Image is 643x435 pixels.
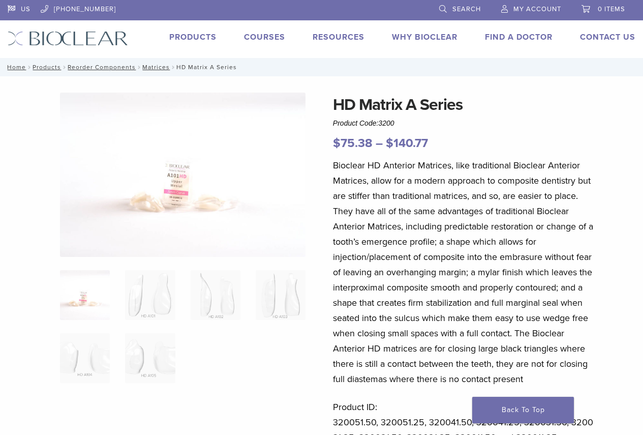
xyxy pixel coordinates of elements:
a: Back To Top [472,397,574,423]
img: Anterior-HD-A-Series-Matrices-324x324.jpg [60,270,110,320]
span: Product Code: [333,119,394,127]
img: HD Matrix A Series - Image 2 [125,270,175,320]
span: 3200 [378,119,394,127]
span: 0 items [598,5,625,13]
a: Resources [313,32,364,42]
bdi: 75.38 [333,136,373,151]
a: Matrices [142,64,170,71]
span: $ [333,136,341,151]
a: Courses [244,32,285,42]
span: – [376,136,383,151]
span: / [136,65,142,70]
img: HD Matrix A Series - Image 5 [60,333,110,383]
h1: HD Matrix A Series [333,93,595,117]
img: HD Matrix A Series - Image 4 [256,270,305,320]
a: Why Bioclear [392,32,457,42]
img: HD Matrix A Series - Image 3 [191,270,240,320]
a: Products [169,32,217,42]
span: / [170,65,176,70]
span: / [26,65,33,70]
img: HD Matrix A Series - Image 6 [125,333,175,383]
p: Bioclear HD Anterior Matrices, like traditional Bioclear Anterior Matrices, allow for a modern ap... [333,158,595,387]
bdi: 140.77 [386,136,428,151]
span: $ [386,136,393,151]
span: / [61,65,68,70]
img: Bioclear [8,31,128,46]
a: Reorder Components [68,64,136,71]
span: Search [452,5,481,13]
img: Anterior HD A Series Matrices [60,93,305,257]
a: Products [33,64,61,71]
a: Find A Doctor [485,32,553,42]
a: Home [4,64,26,71]
a: Contact Us [580,32,635,42]
span: My Account [513,5,561,13]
